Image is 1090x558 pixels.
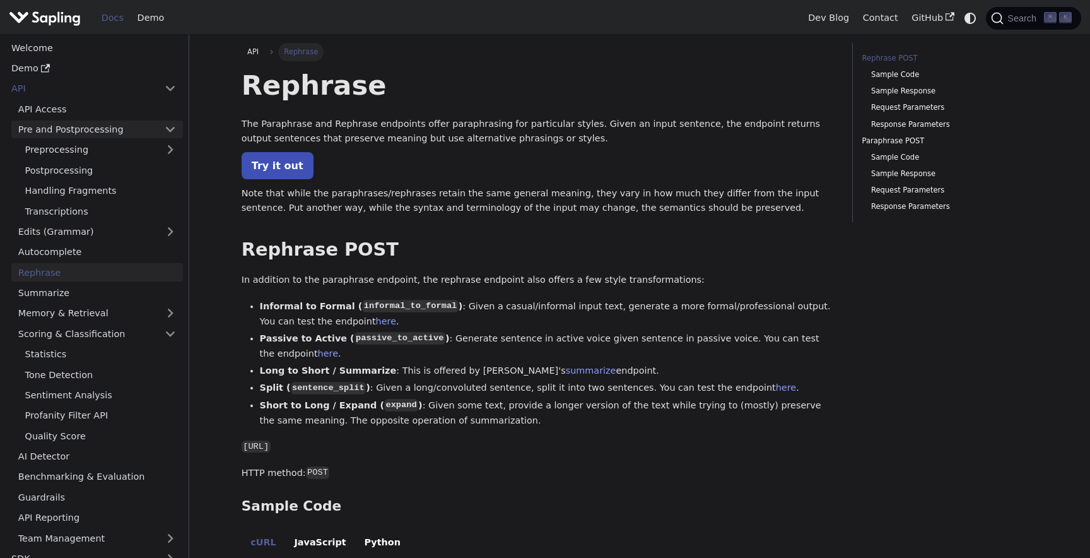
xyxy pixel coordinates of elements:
a: Paraphrase POST [862,135,1033,147]
a: API [4,80,158,98]
li: : Generate sentence in active voice given sentence in passive voice. You can test the endpoint . [260,331,835,362]
li: : Given some text, provide a longer version of the text while trying to (mostly) preserve the sam... [260,398,835,429]
button: Collapse sidebar category 'API' [158,80,183,98]
a: Quality Score [18,427,183,445]
a: AI Detector [11,448,183,466]
a: Handling Fragments [18,182,183,200]
p: In addition to the paraphrase endpoint, the rephrase endpoint also offers a few style transformat... [242,273,835,288]
a: Try it out [242,152,314,179]
a: Memory & Retrieval [11,304,183,323]
code: expand [384,399,418,412]
a: Pre and Postprocessing [11,121,183,139]
a: Welcome [4,39,183,57]
a: here [318,348,338,359]
strong: Long to Short / Summarize [260,365,397,376]
button: Search (Command+K) [986,7,1081,30]
strong: Passive to Active ( ) [260,333,450,343]
a: Summarize [11,284,183,302]
a: Statistics [18,345,183,364]
code: sentence_split [291,382,366,395]
kbd: K [1059,12,1072,23]
h2: Rephrase POST [242,239,835,261]
kbd: ⌘ [1044,12,1057,23]
a: API [242,43,265,61]
a: Dev Blog [801,8,855,28]
span: API [247,47,259,56]
a: API Reporting [11,509,183,527]
a: Benchmarking & Evaluation [11,468,183,486]
a: Sample Response [871,168,1029,180]
a: Demo [131,8,171,28]
span: Rephrase [278,43,324,61]
a: Transcriptions [18,202,183,220]
a: Sapling.ai [9,9,85,27]
p: The Paraphrase and Rephrase endpoints offer paraphrasing for particular styles. Given an input se... [242,117,835,147]
h1: Rephrase [242,68,835,102]
a: Edits (Grammar) [11,223,183,241]
code: informal_to_formal [362,300,458,312]
a: Contact [856,8,905,28]
a: API Access [11,100,183,118]
a: Scoring & Classification [11,324,183,343]
a: Autocomplete [11,243,183,261]
code: [URL] [242,441,271,453]
strong: Split ( ) [260,383,370,393]
a: Sample Code [871,151,1029,163]
a: Sample Code [871,69,1029,81]
a: Demo [4,59,183,78]
a: Docs [95,8,131,28]
strong: Short to Long / Expand ( ) [260,400,423,410]
code: passive_to_active [355,332,445,345]
a: Response Parameters [871,201,1029,213]
a: here [776,383,796,393]
nav: Breadcrumbs [242,43,835,61]
a: Preprocessing [18,141,183,159]
li: : Given a casual/informal input text, generate a more formal/professional output. You can test th... [260,299,835,329]
a: Tone Detection [18,365,183,384]
a: Rephrase [11,263,183,282]
a: Rephrase POST [862,52,1033,64]
strong: Informal to Formal ( ) [260,301,463,311]
code: POST [306,466,330,479]
p: Note that while the paraphrases/rephrases retain the same general meaning, they vary in how much ... [242,186,835,217]
p: HTTP method: [242,466,835,481]
button: Switch between dark and light mode (currently system mode) [961,9,980,27]
h3: Sample Code [242,498,835,515]
a: Profanity Filter API [18,407,183,425]
li: : Given a long/convoluted sentence, split it into two sentences. You can test the endpoint . [260,381,835,396]
a: summarize [566,365,616,376]
span: Search [1004,13,1044,23]
a: Team Management [11,529,183,547]
a: Response Parameters [871,119,1029,131]
a: Sample Response [871,85,1029,97]
a: Sentiment Analysis [18,386,183,405]
img: Sapling.ai [9,9,81,27]
a: Request Parameters [871,102,1029,114]
a: here [376,316,396,326]
a: Request Parameters [871,184,1029,196]
li: : This is offered by [PERSON_NAME]'s endpoint. [260,364,835,379]
a: Postprocessing [18,161,183,179]
a: GitHub [905,8,961,28]
a: Guardrails [11,488,183,506]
